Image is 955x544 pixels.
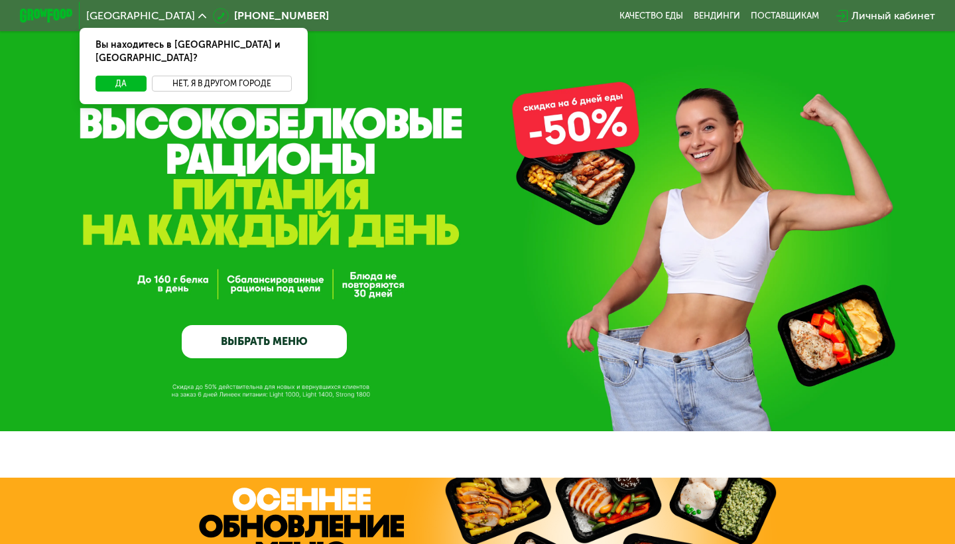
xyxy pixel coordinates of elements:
[182,325,347,358] a: ВЫБРАТЬ МЕНЮ
[694,11,740,21] a: Вендинги
[852,8,935,24] div: Личный кабинет
[152,76,292,92] button: Нет, я в другом городе
[213,8,329,24] a: [PHONE_NUMBER]
[619,11,683,21] a: Качество еды
[751,11,819,21] div: поставщикам
[80,28,308,76] div: Вы находитесь в [GEOGRAPHIC_DATA] и [GEOGRAPHIC_DATA]?
[95,76,147,92] button: Да
[86,11,195,21] span: [GEOGRAPHIC_DATA]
